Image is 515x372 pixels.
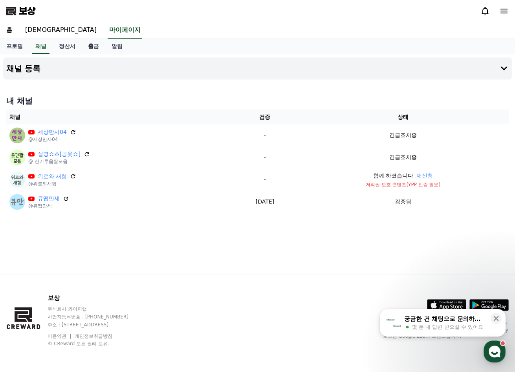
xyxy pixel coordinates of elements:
[38,151,81,157] font: 설명쇼츠[공웃쇼]
[75,333,112,339] a: 개인정보취급방침
[416,172,433,179] font: 재신청
[48,333,66,339] font: 이용약관
[109,26,141,33] font: 마이페이지
[35,43,46,49] font: 채널
[3,57,512,80] button: 채널 등록
[108,22,142,39] a: 마이페이지
[112,43,123,49] font: 알림
[9,172,25,187] img: 위로와 새힘
[38,195,60,202] font: 큐떱만세
[389,154,417,160] font: 긴급조치중
[101,250,151,269] a: 설정
[28,181,57,187] font: @위로와새힘
[6,96,33,105] font: 내 채널
[38,150,81,158] a: 설명쇼츠[공웃쇼]
[256,198,274,205] font: [DATE]
[9,194,25,210] img: 큐떱만세
[48,314,128,320] font: 사업자등록번호 : [PHONE_NUMBER]
[28,159,68,164] font: @ 신기루움짤모음
[389,132,417,138] font: 긴급조치중
[52,250,101,269] a: 대화
[53,39,82,54] a: 정산서
[48,322,108,328] font: 주소 : [STREET_ADDRESS]
[88,43,99,49] font: 출금
[48,294,60,302] font: 보상
[28,137,58,142] font: @세상만사04
[48,341,109,346] font: © CReward 모든 권리 보유.
[38,129,67,135] font: 세상만사04
[264,132,266,138] font: -
[48,333,72,339] a: 이용약관
[366,182,440,187] font: 저작권 보호 콘텐츠(YPP 인증 필요)
[19,6,35,17] font: 보상
[398,114,409,120] font: 상태
[6,5,35,17] a: 보상
[9,114,20,120] font: 채널
[9,150,25,165] img: 설명쇼츠[공웃쇼]
[72,262,81,268] span: 대화
[32,39,49,54] a: 채널
[38,172,67,181] a: 위로와 새힘
[121,261,131,268] span: 설정
[416,172,433,180] button: 재신청
[38,194,60,203] a: 큐떱만세
[6,43,23,49] font: 프로필
[259,114,270,120] font: 검증
[373,172,413,179] font: 함께 하셨습니다
[6,64,40,73] font: 채널 등록
[82,39,105,54] a: 출금
[105,39,129,54] a: 알림
[48,306,87,312] font: 주식회사 와이피랩
[25,26,97,33] font: [DEMOGRAPHIC_DATA]
[6,26,13,33] font: 홈
[9,128,25,143] img: 세상만사04
[2,250,52,269] a: 홈
[28,203,52,209] font: @큐떱만세
[38,128,67,136] a: 세상만사04
[38,173,67,180] font: 위로와 새힘
[395,198,411,205] font: 검증됨
[383,315,508,339] font: App Store, iCloud, iCloud Drive 및 iTunes Store는 [GEOGRAPHIC_DATA]과 그 나라 및 지역에 등록된 Apple Inc.의 서비스...
[264,154,266,160] font: -
[264,176,266,183] font: -
[25,261,29,268] span: 홈
[19,22,103,39] a: [DEMOGRAPHIC_DATA]
[59,43,75,49] font: 정산서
